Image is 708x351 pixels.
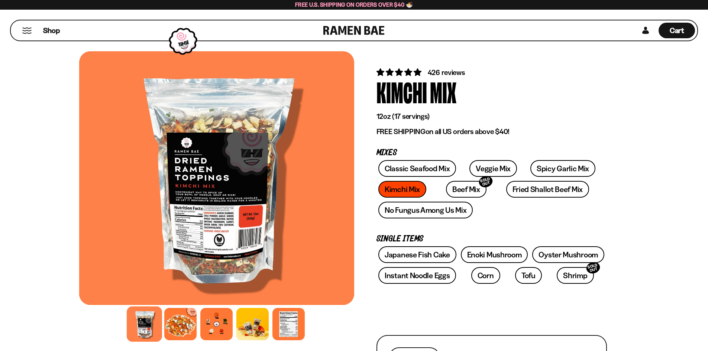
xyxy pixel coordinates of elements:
[670,26,684,35] span: Cart
[557,267,594,284] a: ShrimpSOLD OUT
[446,181,486,198] a: Beef MixSOLD OUT
[478,175,494,189] div: SOLD OUT
[376,78,427,105] div: Kimchi
[22,27,32,34] button: Mobile Menu Trigger
[515,267,542,284] a: Tofu
[378,202,473,218] a: No Fungus Among Us Mix
[532,246,604,263] a: Oyster Mushroom
[530,160,595,177] a: Spicy Garlic Mix
[295,1,413,8] span: Free U.S. Shipping on Orders over $40 🍜
[378,267,456,284] a: Instant Noodle Eggs
[430,78,456,105] div: Mix
[378,160,456,177] a: Classic Seafood Mix
[469,160,517,177] a: Veggie Mix
[506,181,589,198] a: Fried Shallot Beef Mix
[43,23,60,38] a: Shop
[376,112,607,121] p: 12oz (17 servings)
[376,149,607,156] p: Mixes
[471,267,500,284] a: Corn
[376,127,607,136] p: on all US orders above $40!
[659,20,695,40] a: Cart
[428,68,465,77] span: 426 reviews
[585,261,601,275] div: SOLD OUT
[43,26,60,36] span: Shop
[376,235,607,243] p: Single Items
[376,68,423,77] span: 4.76 stars
[376,127,426,136] strong: FREE SHIPPING
[378,246,456,263] a: Japanese Fish Cake
[461,246,528,263] a: Enoki Mushroom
